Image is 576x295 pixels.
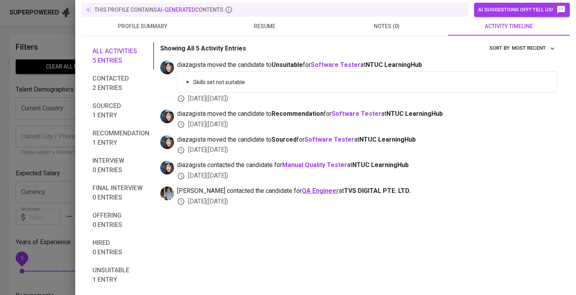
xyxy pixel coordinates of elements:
div: [DATE] ( [DATE] ) [177,197,557,206]
span: TVS DIGITAL PTE. LTD. [344,187,411,194]
div: [DATE] ( [DATE] ) [177,171,557,180]
span: notes (0) [330,22,443,31]
span: Sourced 1 entry [92,101,149,120]
div: [DATE] ( [DATE] ) [177,146,557,155]
span: diazagista moved the candidate to for at [177,135,557,144]
span: Recommendation 1 entry [92,129,149,147]
span: Final interview 0 entries [92,183,149,202]
span: AI suggestions off? Tell us! [478,5,566,14]
span: Most Recent [512,44,555,53]
span: diazagista contacted the candidate for at [177,161,557,170]
span: [PERSON_NAME] contacted the candidate for at [177,187,557,196]
span: diazagista moved the candidate to for at [177,110,557,119]
p: Showing All 5 Activity Entries [160,44,246,53]
span: Hired 0 entries [92,238,149,257]
span: resume [208,22,321,31]
span: All activities 5 entries [92,47,149,65]
span: NTUC LearningHub [359,136,416,143]
span: Contacted 2 entries [92,74,149,93]
img: diazagista@glints.com [160,161,174,174]
p: this profile contains contents [94,6,223,14]
span: NTUC LearningHub [366,61,422,68]
img: diazagista@glints.com [160,61,174,74]
div: [DATE] ( [DATE] ) [177,120,557,129]
span: Unsuitable 1 entry [92,266,149,284]
p: Skills set not suitable [193,78,551,86]
span: AI-generated [157,7,195,13]
span: sort by [489,45,510,51]
a: QA Engineer [302,187,339,194]
span: diazagista moved the candidate to for at [177,61,557,70]
img: diazagista@glints.com [160,110,174,123]
span: Offering 0 entries [92,211,149,230]
div: [DATE] ( [DATE] ) [177,94,557,103]
a: Software Tester [311,61,360,68]
span: profile summary [86,22,199,31]
span: Interview 0 entries [92,156,149,175]
a: Software Tester [304,136,354,143]
b: Unsuitable [272,61,303,68]
b: Sourced [272,136,297,143]
img: diazagista@glints.com [160,135,174,149]
img: melly.desfa@glints.com [160,187,174,200]
a: Software Tester [331,110,381,117]
b: Recommendation [272,110,324,117]
a: Manual Quality Tester [282,161,347,169]
button: sort by [510,42,557,54]
span: activity timeline [453,22,565,31]
span: NTUC LearningHub [386,110,443,117]
span: NTUC LearningHub [352,161,409,169]
button: AI suggestions off? Tell us! [474,3,570,17]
